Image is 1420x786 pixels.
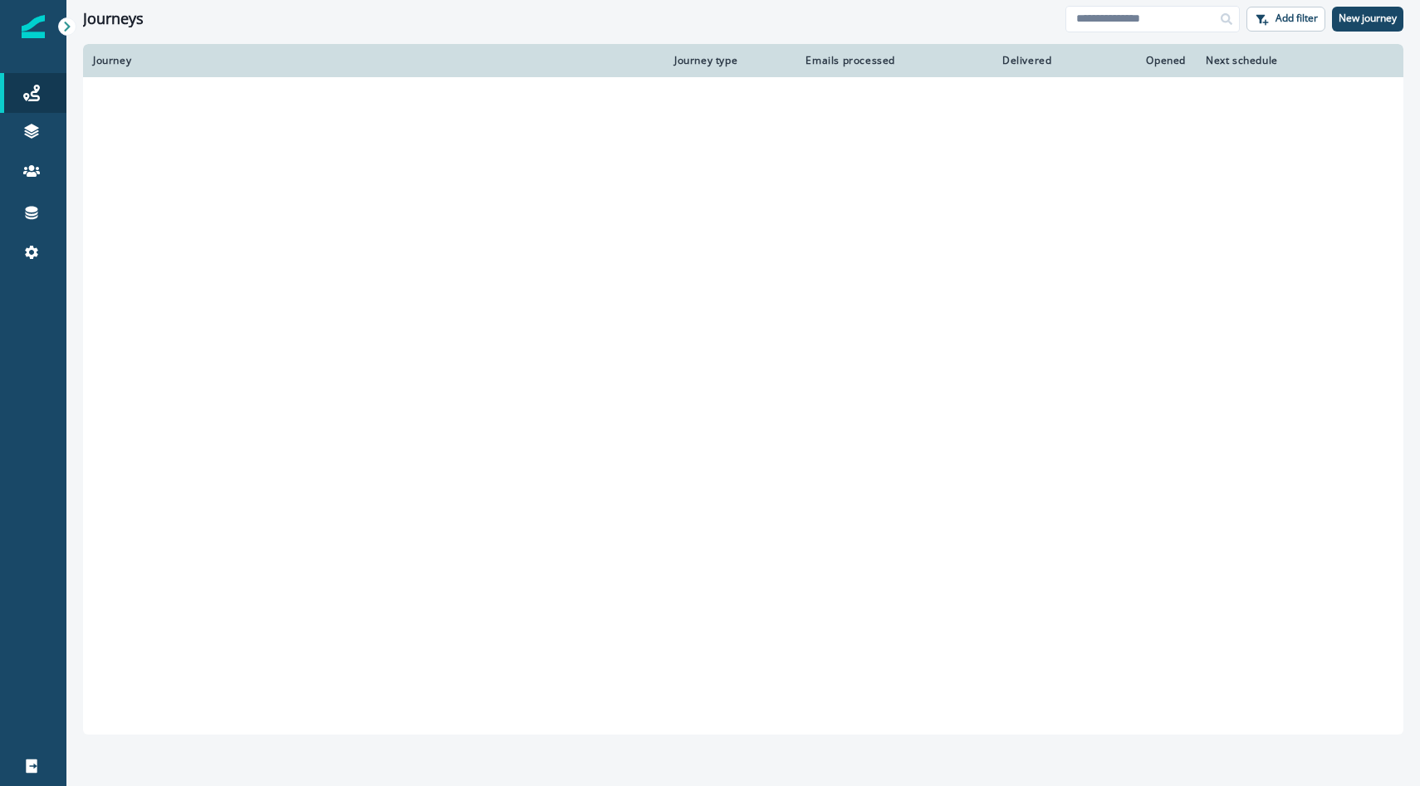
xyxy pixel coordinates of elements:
[1071,54,1186,67] div: Opened
[915,54,1051,67] div: Delivered
[1276,12,1318,24] p: Add filter
[1339,12,1397,24] p: New journey
[1246,7,1325,32] button: Add filter
[1332,7,1403,32] button: New journey
[22,15,45,38] img: Inflection
[674,54,779,67] div: Journey type
[799,54,895,67] div: Emails processed
[1206,54,1352,67] div: Next schedule
[93,54,654,67] div: Journey
[83,10,144,28] h1: Journeys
